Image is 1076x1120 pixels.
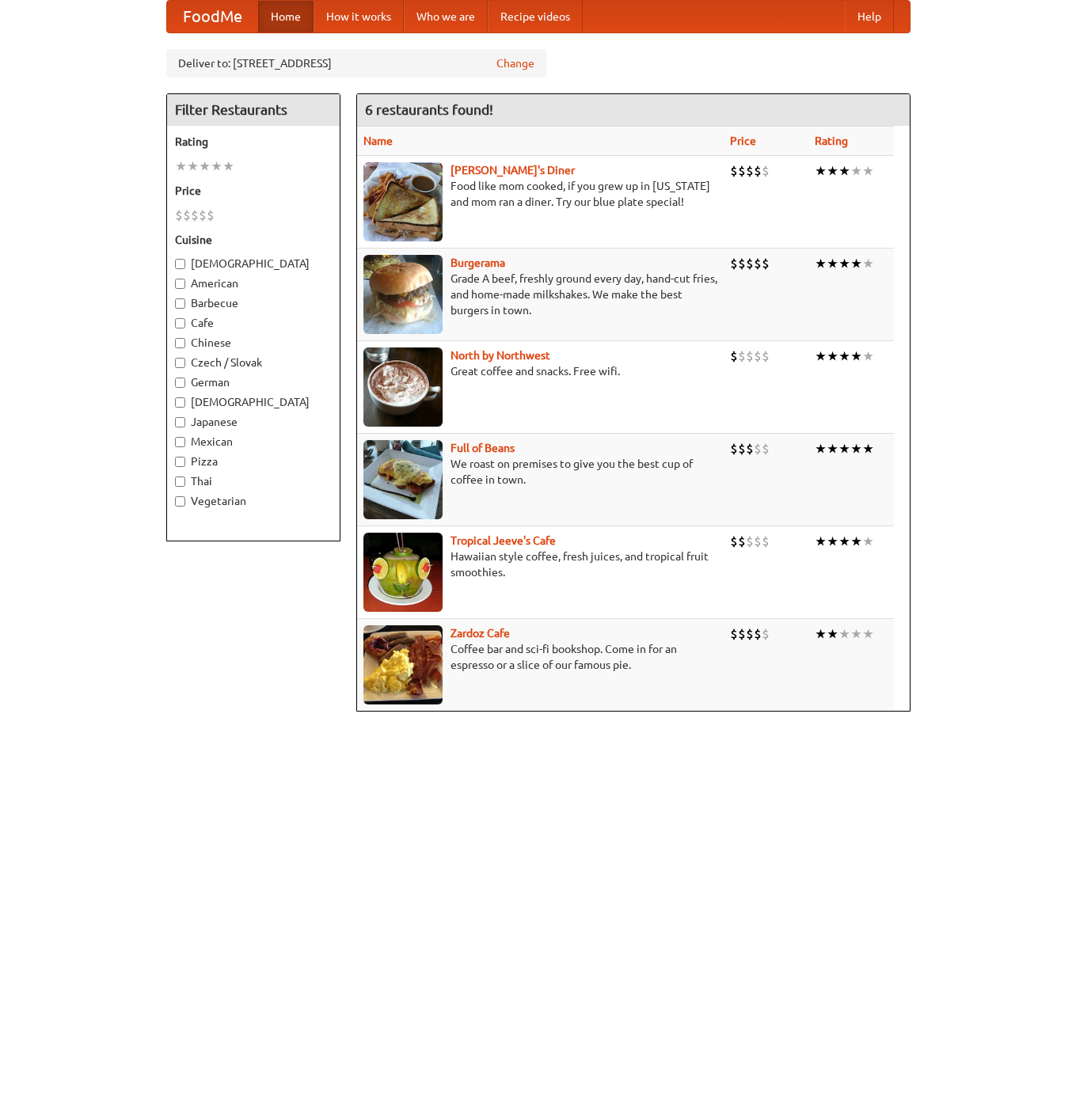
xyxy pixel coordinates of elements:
[845,1,894,32] a: Help
[451,349,550,362] a: North by Northwest
[815,533,827,550] li: ★
[175,378,185,388] input: German
[827,440,838,457] li: ★
[363,363,717,379] p: Great coffee and snacks. Free wifi.
[862,162,874,180] li: ★
[167,1,258,32] a: FoodMe
[738,440,746,457] li: $
[363,456,717,488] p: We roast on premises to give you the best cup of coffee in town.
[862,440,874,457] li: ★
[363,549,717,580] p: Hawaiian style coffee, fresh juices, and tropical fruit smoothies.
[746,440,754,457] li: $
[175,457,185,467] input: Pizza
[175,207,183,224] li: $
[451,164,575,177] a: [PERSON_NAME]'s Diner
[167,94,340,126] h4: Filter Restaurants
[815,625,827,643] li: ★
[175,374,332,390] label: German
[175,454,332,469] label: Pizza
[754,162,762,180] li: $
[496,55,534,71] a: Change
[175,134,332,150] h5: Rating
[175,256,332,271] label: [DEMOGRAPHIC_DATA]
[175,397,185,408] input: [DEMOGRAPHIC_DATA]
[488,1,583,32] a: Recipe videos
[363,162,443,241] img: sallys.jpg
[363,347,443,427] img: north.jpg
[175,279,185,289] input: American
[175,417,185,427] input: Japanese
[862,533,874,550] li: ★
[363,135,393,147] a: Name
[838,347,850,365] li: ★
[838,255,850,272] li: ★
[827,625,838,643] li: ★
[746,162,754,180] li: $
[827,255,838,272] li: ★
[191,207,199,224] li: $
[175,318,185,328] input: Cafe
[746,347,754,365] li: $
[363,271,717,318] p: Grade A beef, freshly ground every day, hand-cut fries, and home-made milkshakes. We make the bes...
[211,158,222,175] li: ★
[762,533,770,550] li: $
[850,255,862,272] li: ★
[850,347,862,365] li: ★
[175,358,185,368] input: Czech / Slovak
[762,440,770,457] li: $
[187,158,199,175] li: ★
[175,259,185,269] input: [DEMOGRAPHIC_DATA]
[730,162,738,180] li: $
[175,158,187,175] li: ★
[175,476,185,487] input: Thai
[730,255,738,272] li: $
[838,625,850,643] li: ★
[175,473,332,489] label: Thai
[862,255,874,272] li: ★
[207,207,215,224] li: $
[199,207,207,224] li: $
[815,255,827,272] li: ★
[754,255,762,272] li: $
[363,641,717,673] p: Coffee bar and sci-fi bookshop. Come in for an espresso or a slice of our famous pie.
[175,496,185,507] input: Vegetarian
[827,347,838,365] li: ★
[746,625,754,643] li: $
[451,627,510,640] a: Zardoz Cafe
[762,255,770,272] li: $
[730,440,738,457] li: $
[199,158,211,175] li: ★
[746,533,754,550] li: $
[175,434,332,450] label: Mexican
[451,534,556,547] a: Tropical Jeeve's Cafe
[730,625,738,643] li: $
[175,437,185,447] input: Mexican
[850,533,862,550] li: ★
[314,1,404,32] a: How it works
[730,135,756,147] a: Price
[815,347,827,365] li: ★
[838,533,850,550] li: ★
[738,347,746,365] li: $
[862,347,874,365] li: ★
[222,158,234,175] li: ★
[754,440,762,457] li: $
[862,625,874,643] li: ★
[175,232,332,248] h5: Cuisine
[815,162,827,180] li: ★
[175,355,332,370] label: Czech / Slovak
[738,533,746,550] li: $
[838,162,850,180] li: ★
[850,625,862,643] li: ★
[175,275,332,291] label: American
[451,256,505,269] a: Burgerama
[754,533,762,550] li: $
[175,338,185,348] input: Chinese
[451,442,515,454] a: Full of Beans
[730,533,738,550] li: $
[175,295,332,311] label: Barbecue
